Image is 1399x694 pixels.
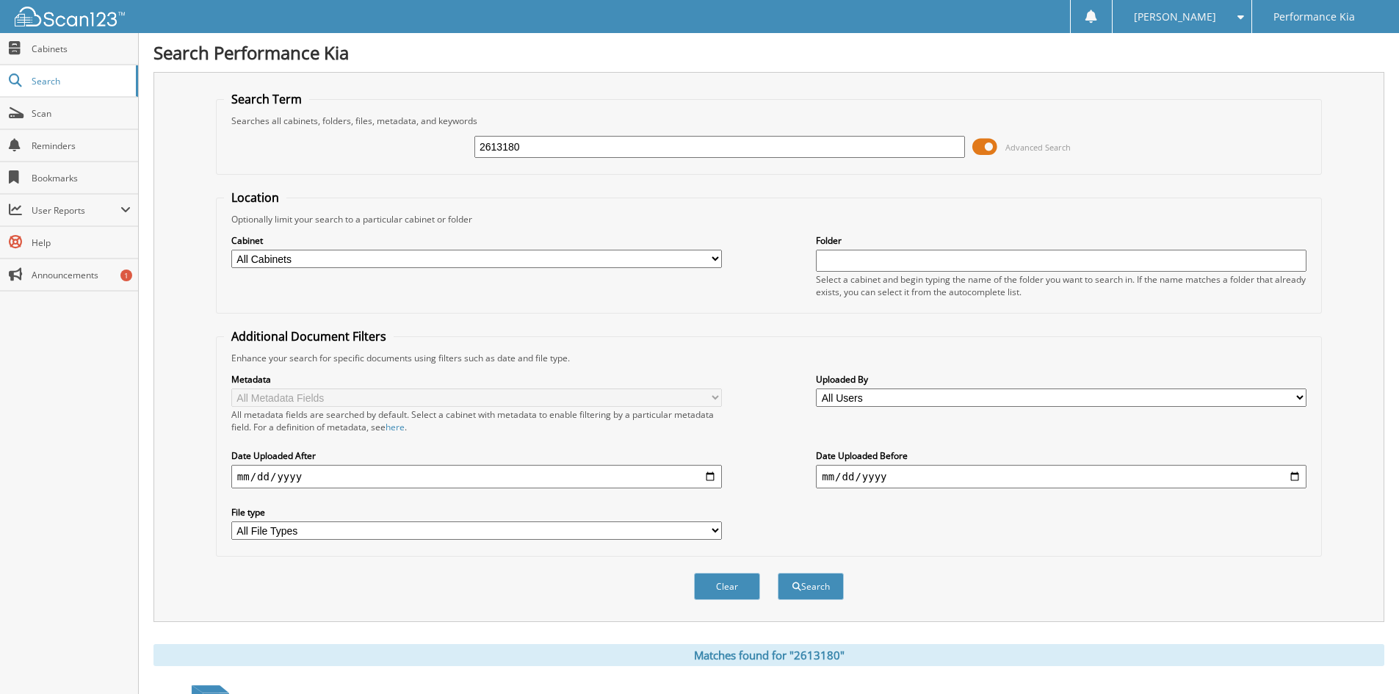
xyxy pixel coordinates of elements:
[224,328,394,344] legend: Additional Document Filters
[32,269,131,281] span: Announcements
[1005,142,1071,153] span: Advanced Search
[386,421,405,433] a: here
[1273,12,1355,21] span: Performance Kia
[231,449,722,462] label: Date Uploaded After
[120,270,132,281] div: 1
[231,234,722,247] label: Cabinet
[778,573,844,600] button: Search
[224,189,286,206] legend: Location
[816,273,1306,298] div: Select a cabinet and begin typing the name of the folder you want to search in. If the name match...
[816,449,1306,462] label: Date Uploaded Before
[15,7,125,26] img: scan123-logo-white.svg
[153,40,1384,65] h1: Search Performance Kia
[224,213,1314,225] div: Optionally limit your search to a particular cabinet or folder
[32,75,129,87] span: Search
[816,465,1306,488] input: end
[694,573,760,600] button: Clear
[231,506,722,518] label: File type
[153,644,1384,666] div: Matches found for "2613180"
[32,236,131,249] span: Help
[224,352,1314,364] div: Enhance your search for specific documents using filters such as date and file type.
[231,465,722,488] input: start
[816,373,1306,386] label: Uploaded By
[224,91,309,107] legend: Search Term
[1134,12,1216,21] span: [PERSON_NAME]
[231,408,722,433] div: All metadata fields are searched by default. Select a cabinet with metadata to enable filtering b...
[231,373,722,386] label: Metadata
[32,204,120,217] span: User Reports
[32,43,131,55] span: Cabinets
[32,172,131,184] span: Bookmarks
[32,107,131,120] span: Scan
[816,234,1306,247] label: Folder
[32,140,131,152] span: Reminders
[224,115,1314,127] div: Searches all cabinets, folders, files, metadata, and keywords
